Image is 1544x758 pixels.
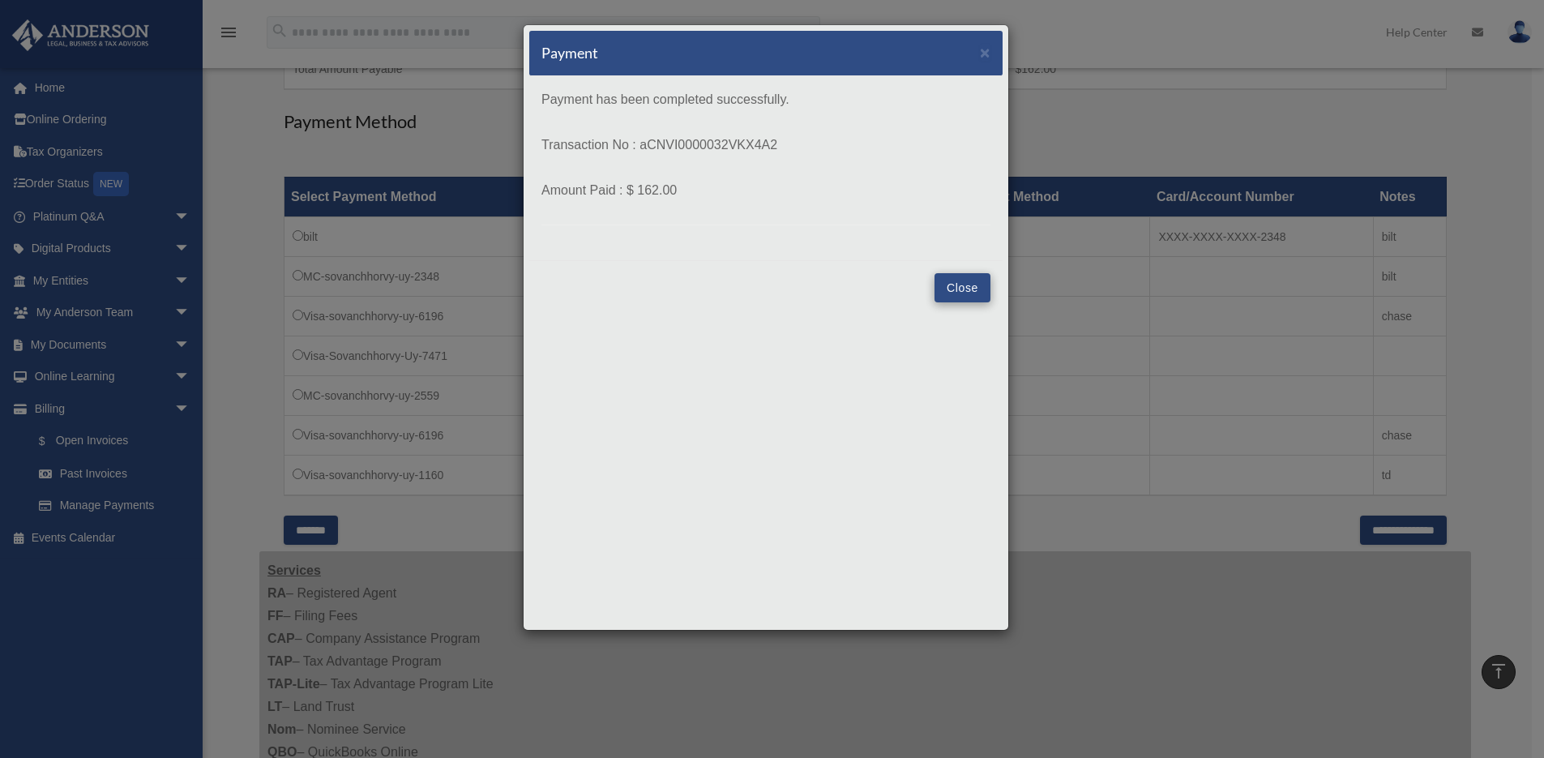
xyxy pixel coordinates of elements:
span: × [980,43,990,62]
p: Payment has been completed successfully. [541,88,990,111]
p: Transaction No : aCNVI0000032VKX4A2 [541,134,990,156]
button: Close [935,273,990,302]
h5: Payment [541,43,598,63]
p: Amount Paid : $ 162.00 [541,179,990,202]
button: Close [980,44,990,61]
